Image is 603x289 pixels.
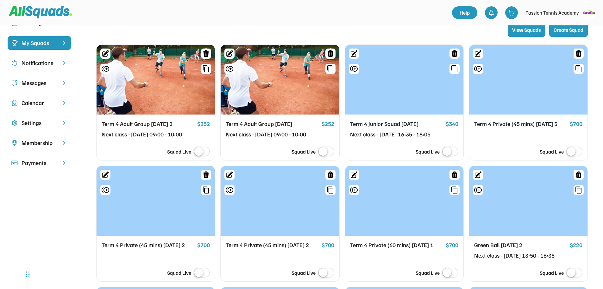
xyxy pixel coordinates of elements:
img: logo_square.gif [583,6,595,19]
div: Notifications [22,59,57,67]
div: $700 [446,241,458,250]
div: $700 [197,241,210,250]
img: chevron-right.svg [61,80,67,86]
img: bell-03%20%281%29.svg [488,10,494,16]
div: Squad Live [540,148,564,155]
div: Term 4 Adult Group [DATE] [226,120,319,128]
img: Icon%20copy%207.svg [11,100,18,106]
img: chevron-right.svg [61,120,67,126]
img: Squad%20Logo.svg [9,6,72,18]
a: Help [452,6,477,19]
div: Squad Live [292,148,316,155]
div: My Squads [22,39,57,47]
img: Icon%20copy%2016.svg [11,120,18,126]
div: $220 [570,241,582,250]
div: Squad Live [167,269,191,277]
div: Messages [22,79,57,87]
div: Green Ball [DATE] 2 [474,241,567,250]
div: Term 4 Private (60 mins) [DATE] 1 [350,241,443,250]
div: Term 4 Adult Group [DATE] 2 [102,120,195,128]
div: $700 [570,120,582,128]
div: Membership [22,139,57,147]
div: Passion Tennis Academy [525,9,579,16]
div: Term 4 Private (45 mins) [DATE] 2 [102,241,195,250]
div: Next class - [DATE] 09:00 - 10:00 [226,130,319,139]
img: chevron-right.svg [61,140,67,146]
button: View Squads [508,23,545,37]
div: Term 4 Private (45 mins) [DATE] 3 [474,120,567,128]
div: $700 [322,241,334,250]
div: $252 [197,120,210,128]
img: chevron-right.svg [61,160,67,166]
div: Squad Live [540,269,564,277]
div: Calendar [22,99,57,107]
img: Icon%20%2815%29.svg [11,160,18,166]
img: shopping-cart-01%20%281%29.svg [508,10,515,16]
div: Squad Live [416,148,440,155]
img: chevron-right%20copy%203.svg [61,40,67,46]
button: Create Squad [549,23,588,37]
div: Settings [22,119,57,127]
img: Icon%20%2823%29.svg [11,40,18,46]
img: chevron-right.svg [61,100,67,106]
img: Icon%20copy%208.svg [11,140,18,146]
div: Next class - [DATE] 16:35 - 18:05 [350,130,443,139]
div: Squad Live [167,148,191,155]
div: Squad Live [416,269,440,277]
img: Icon%20copy%205.svg [11,80,18,86]
div: Next class - [DATE] 13:50 - 16:35 [474,251,567,260]
div: Squad Live [292,269,316,277]
div: $252 [322,120,334,128]
img: chevron-right.svg [61,60,67,66]
div: Term 4 Private (45 mins) [DATE] 2 [226,241,319,250]
div: $340 [446,120,458,128]
img: Icon%20copy%204.svg [11,60,18,66]
div: Next class - [DATE] 09:00 - 10:00 [102,130,195,139]
div: Payments [22,159,57,167]
div: Term 4 Junior Squad [DATE] [350,120,443,128]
